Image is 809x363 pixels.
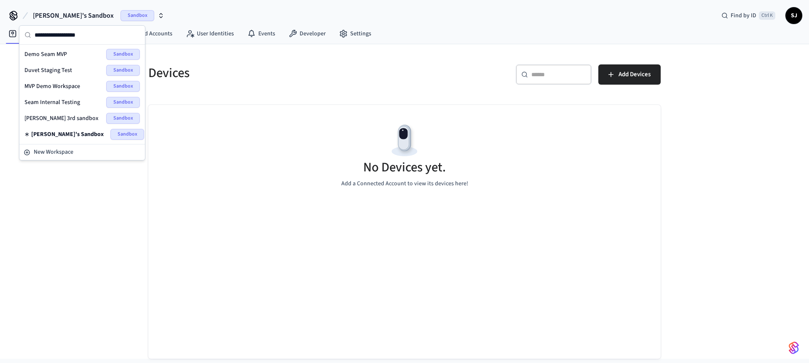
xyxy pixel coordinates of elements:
[106,49,140,60] span: Sandbox
[34,148,73,157] span: New Workspace
[24,50,67,59] span: Demo Seam MVP
[715,8,782,23] div: Find by IDCtrl K
[24,66,72,75] span: Duvet Staging Test
[598,64,661,85] button: Add Devices
[19,45,145,144] div: Suggestions
[33,11,114,21] span: [PERSON_NAME]'s Sandbox
[759,11,775,20] span: Ctrl K
[786,8,801,23] span: SJ
[619,69,651,80] span: Add Devices
[24,82,80,91] span: MVP Demo Workspace
[363,159,446,176] h5: No Devices yet.
[106,81,140,92] span: Sandbox
[121,10,154,21] span: Sandbox
[110,129,144,140] span: Sandbox
[731,11,756,20] span: Find by ID
[24,98,80,107] span: Seam Internal Testing
[282,26,332,41] a: Developer
[24,114,99,123] span: [PERSON_NAME] 3rd sandbox
[148,64,399,82] h5: Devices
[785,7,802,24] button: SJ
[386,122,423,160] img: Devices Empty State
[179,26,241,41] a: User Identities
[241,26,282,41] a: Events
[106,65,140,76] span: Sandbox
[106,113,140,124] span: Sandbox
[2,26,46,41] a: Devices
[31,130,104,139] span: [PERSON_NAME]'s Sandbox
[341,179,468,188] p: Add a Connected Account to view its devices here!
[332,26,378,41] a: Settings
[789,341,799,355] img: SeamLogoGradient.69752ec5.svg
[106,97,140,108] span: Sandbox
[20,145,144,159] button: New Workspace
